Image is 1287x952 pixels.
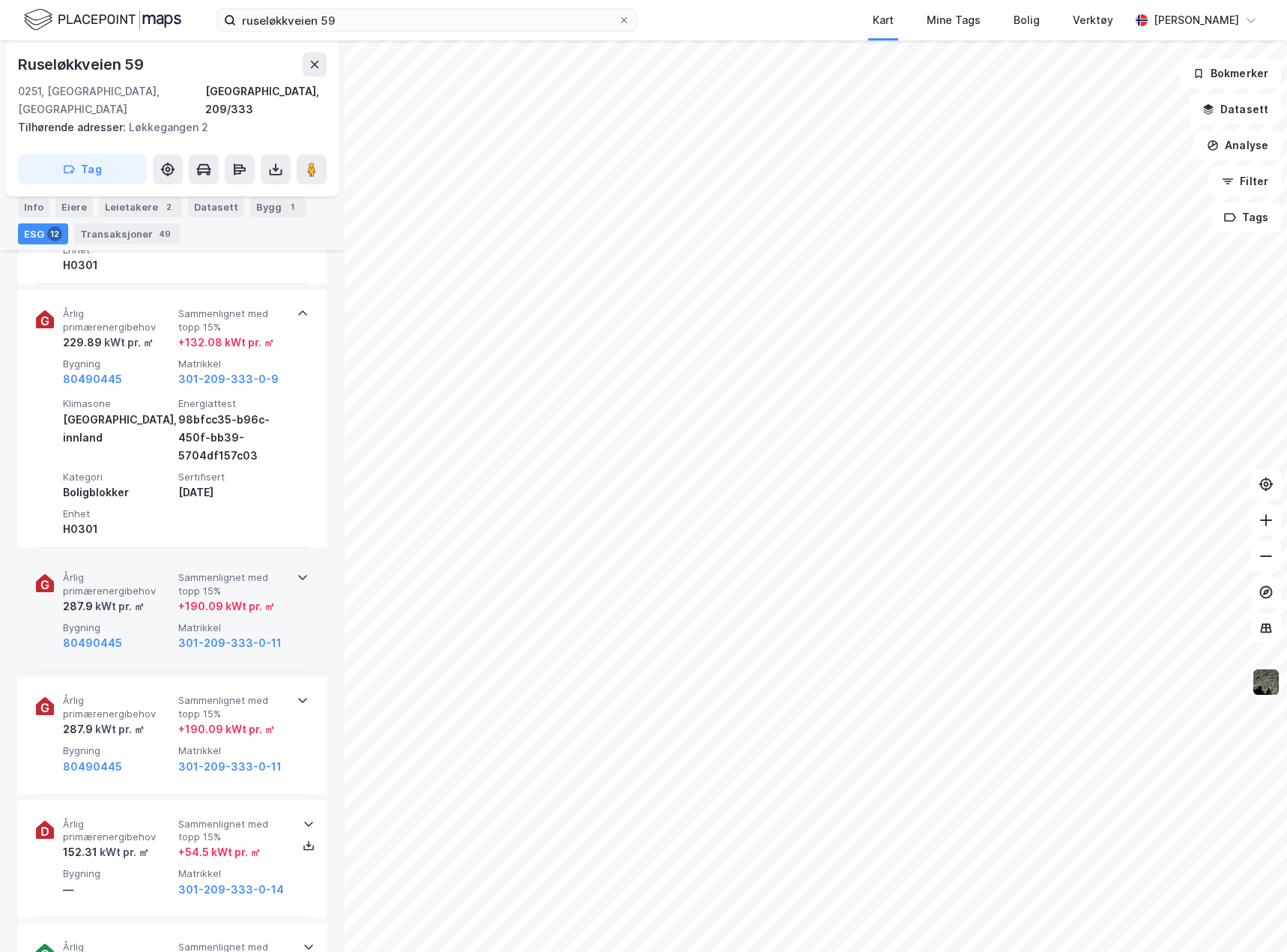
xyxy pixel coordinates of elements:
[178,720,275,738] div: + 190.09 kWt pr. ㎡
[178,744,288,757] span: Matrikkel
[63,867,172,880] span: Bygning
[63,818,172,844] span: Årlig primærenergibehov
[74,223,180,244] div: Transaksjoner
[18,121,129,133] span: Tilhørende adresser:
[178,881,284,899] button: 301-209-333-0-14
[1209,166,1281,196] button: Filter
[1180,58,1281,88] button: Bokmerker
[178,621,288,634] span: Matrikkel
[63,758,122,776] button: 80490445
[178,471,288,483] span: Sertifisert
[63,507,172,520] span: Enhet
[63,483,172,501] div: Boligblokker
[63,471,172,483] span: Kategori
[178,818,288,844] span: Sammenlignet med topp 15%
[24,7,181,33] img: logo.f888ab2527a4732fd821a326f86c7f29.svg
[18,82,205,118] div: 0251, [GEOGRAPHIC_DATA], [GEOGRAPHIC_DATA]
[178,597,275,615] div: + 190.09 kWt pr. ㎡
[55,196,93,217] div: Eiere
[63,307,172,334] span: Årlig primærenergibehov
[63,358,172,370] span: Bygning
[63,597,145,615] div: 287.9
[236,9,618,31] input: Søk på adresse, matrikkel, gårdeiere, leietakere eller personer
[63,397,172,410] span: Klimasone
[178,571,288,597] span: Sammenlignet med topp 15%
[178,634,282,652] button: 301-209-333-0-11
[1194,130,1281,160] button: Analyse
[205,82,327,118] div: [GEOGRAPHIC_DATA], 209/333
[63,634,122,652] button: 80490445
[18,154,147,184] button: Tag
[285,199,300,214] div: 1
[93,720,145,738] div: kWt pr. ㎡
[178,370,279,388] button: 301-209-333-0-9
[18,118,315,136] div: Løkkegangen 2
[161,199,176,214] div: 2
[63,256,172,274] div: H0301
[63,370,122,388] button: 80490445
[63,744,172,757] span: Bygning
[97,843,149,861] div: kWt pr. ㎡
[63,411,172,447] div: [GEOGRAPHIC_DATA], innland
[178,483,288,501] div: [DATE]
[178,397,288,410] span: Energiattest
[63,881,172,899] div: —
[178,758,282,776] button: 301-209-333-0-11
[250,196,306,217] div: Bygg
[63,334,154,352] div: 229.89
[178,358,288,370] span: Matrikkel
[1212,880,1287,952] iframe: Chat Widget
[63,520,172,538] div: H0301
[63,720,145,738] div: 287.9
[63,843,149,861] div: 152.31
[18,223,68,244] div: ESG
[178,867,288,880] span: Matrikkel
[1073,11,1113,29] div: Verktøy
[102,334,154,352] div: kWt pr. ㎡
[1154,11,1239,29] div: [PERSON_NAME]
[178,843,261,861] div: + 54.5 kWt pr. ㎡
[178,334,274,352] div: + 132.08 kWt pr. ㎡
[1252,668,1280,696] img: 9k=
[873,11,894,29] div: Kart
[188,196,244,217] div: Datasett
[93,597,145,615] div: kWt pr. ㎡
[1212,880,1287,952] div: Kontrollprogram for chat
[1014,11,1040,29] div: Bolig
[63,694,172,720] span: Årlig primærenergibehov
[178,694,288,720] span: Sammenlignet med topp 15%
[178,307,288,334] span: Sammenlignet med topp 15%
[47,226,62,241] div: 12
[18,196,49,217] div: Info
[156,226,174,241] div: 49
[927,11,981,29] div: Mine Tags
[18,52,147,76] div: Ruseløkkveien 59
[1211,202,1281,232] button: Tags
[63,571,172,597] span: Årlig primærenergibehov
[1190,94,1281,124] button: Datasett
[99,196,182,217] div: Leietakere
[63,621,172,634] span: Bygning
[178,411,288,465] div: 98bfcc35-b96c-450f-bb39-5704df157c03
